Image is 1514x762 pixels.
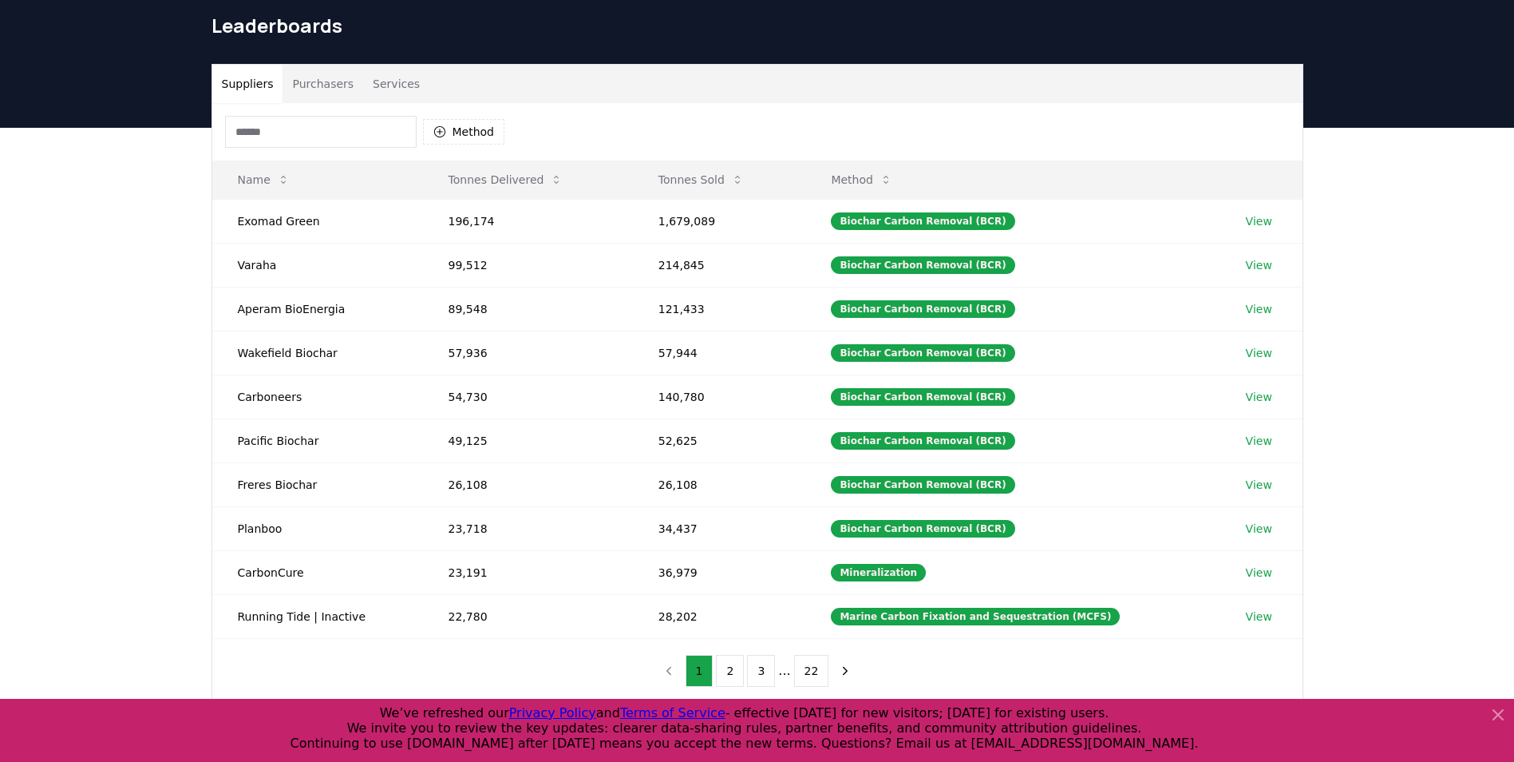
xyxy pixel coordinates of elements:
button: 22 [794,655,829,687]
td: 34,437 [633,506,806,550]
td: Freres Biochar [212,462,423,506]
td: Pacific Biochar [212,419,423,462]
td: 26,108 [633,462,806,506]
button: Tonnes Delivered [436,164,576,196]
td: Carboneers [212,375,423,419]
td: Wakefield Biochar [212,331,423,375]
td: 23,718 [423,506,633,550]
a: View [1246,257,1272,273]
div: Biochar Carbon Removal (BCR) [831,256,1014,274]
button: Tonnes Sold [646,164,757,196]
td: 36,979 [633,550,806,594]
div: Mineralization [831,564,926,581]
button: 2 [716,655,744,687]
div: Biochar Carbon Removal (BCR) [831,476,1014,494]
li: ... [778,661,790,681]
div: Biochar Carbon Removal (BCR) [831,344,1014,362]
a: View [1246,477,1272,493]
td: Varaha [212,243,423,287]
a: View [1246,609,1272,625]
td: 121,433 [633,287,806,331]
td: 99,512 [423,243,633,287]
td: 1,679,089 [633,199,806,243]
button: Method [818,164,905,196]
button: Purchasers [283,65,363,103]
td: 54,730 [423,375,633,419]
div: Marine Carbon Fixation and Sequestration (MCFS) [831,608,1120,625]
td: 57,936 [423,331,633,375]
td: 52,625 [633,419,806,462]
button: next page [832,655,859,687]
h1: Leaderboards [211,13,1303,38]
td: 214,845 [633,243,806,287]
div: Biochar Carbon Removal (BCR) [831,212,1014,230]
td: Planboo [212,506,423,550]
button: Name [225,164,302,196]
a: View [1246,565,1272,581]
td: 196,174 [423,199,633,243]
button: 1 [686,655,714,687]
td: 49,125 [423,419,633,462]
div: Biochar Carbon Removal (BCR) [831,432,1014,450]
td: Aperam BioEnergia [212,287,423,331]
a: View [1246,345,1272,361]
td: 89,548 [423,287,633,331]
td: 140,780 [633,375,806,419]
button: Method [423,119,505,145]
button: Services [363,65,429,103]
td: 26,108 [423,462,633,506]
td: 28,202 [633,594,806,638]
div: Biochar Carbon Removal (BCR) [831,388,1014,406]
a: View [1246,301,1272,317]
div: Biochar Carbon Removal (BCR) [831,520,1014,538]
div: Biochar Carbon Removal (BCR) [831,300,1014,318]
a: View [1246,433,1272,449]
td: 22,780 [423,594,633,638]
a: View [1246,521,1272,537]
a: View [1246,213,1272,229]
td: Running Tide | Inactive [212,594,423,638]
td: 23,191 [423,550,633,594]
a: View [1246,389,1272,405]
td: 57,944 [633,331,806,375]
button: 3 [747,655,775,687]
td: CarbonCure [212,550,423,594]
td: Exomad Green [212,199,423,243]
button: Suppliers [212,65,283,103]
